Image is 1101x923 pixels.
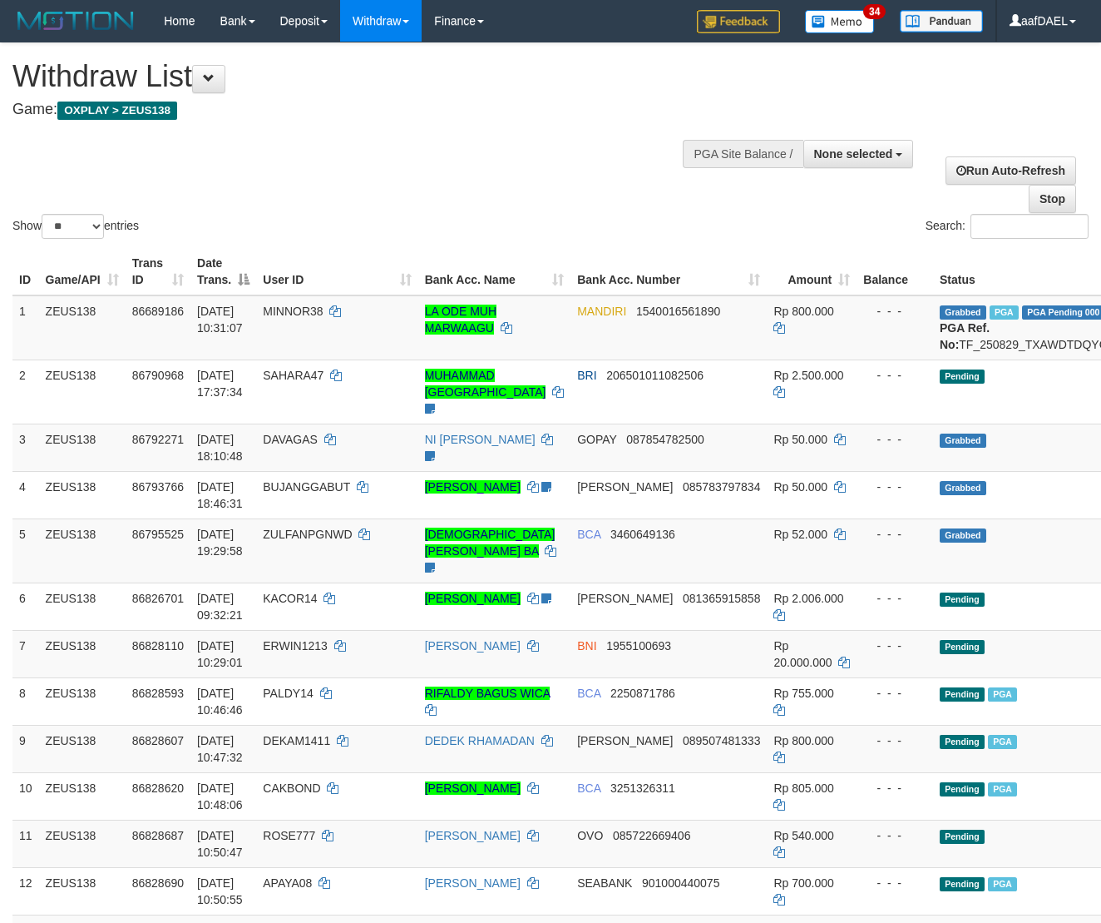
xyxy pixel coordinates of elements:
[940,321,990,351] b: PGA Ref. No:
[940,640,985,654] span: Pending
[773,876,833,890] span: Rp 700.000
[773,480,827,494] span: Rp 50.000
[990,305,1019,320] span: Marked by aafkaynarin
[863,875,926,891] div: - - -
[940,434,986,448] span: Grabbed
[132,480,184,494] span: 86793766
[132,687,184,700] span: 86828593
[577,592,673,605] span: [PERSON_NAME]
[1029,185,1076,213] a: Stop
[863,638,926,654] div: - - -
[577,305,626,318] span: MANDIRI
[132,369,184,382] span: 86790968
[425,305,496,335] a: LA ODE MUH MARWAAGU
[197,369,243,399] span: [DATE] 17:37:34
[263,305,323,318] span: MINNOR38
[12,820,39,867] td: 11
[863,780,926,796] div: - - -
[39,248,126,295] th: Game/API: activate to sort column ascending
[945,156,1076,185] a: Run Auto-Refresh
[577,782,600,795] span: BCA
[570,248,767,295] th: Bank Acc. Number: activate to sort column ascending
[197,734,243,764] span: [DATE] 10:47:32
[425,528,555,558] a: [DEMOGRAPHIC_DATA][PERSON_NAME] BA
[197,480,243,510] span: [DATE] 18:46:31
[263,687,313,700] span: PALDY14
[42,214,104,239] select: Showentries
[683,140,802,168] div: PGA Site Balance /
[425,876,521,890] a: [PERSON_NAME]
[425,687,550,700] a: RIFALDY BAGUS WICA
[805,10,875,33] img: Button%20Memo.svg
[857,248,933,295] th: Balance
[773,829,833,842] span: Rp 540.000
[263,369,323,382] span: SAHARA47
[940,735,985,749] span: Pending
[39,867,126,915] td: ZEUS138
[197,829,243,859] span: [DATE] 10:50:47
[12,725,39,772] td: 9
[263,639,328,653] span: ERWIN1213
[767,248,857,295] th: Amount: activate to sort column ascending
[39,630,126,677] td: ZEUS138
[263,876,312,890] span: APAYA08
[863,303,926,320] div: - - -
[132,829,184,842] span: 86828687
[132,734,184,747] span: 86828607
[12,295,39,360] td: 1
[773,369,843,382] span: Rp 2.500.000
[642,876,719,890] span: Copy 901000440075 to clipboard
[132,876,184,890] span: 86828690
[12,677,39,725] td: 8
[425,480,521,494] a: [PERSON_NAME]
[263,592,317,605] span: KACOR14
[425,639,521,653] a: [PERSON_NAME]
[132,305,184,318] span: 86689186
[263,782,320,795] span: CAKBOND
[39,677,126,725] td: ZEUS138
[940,305,986,320] span: Grabbed
[577,369,596,382] span: BRI
[425,829,521,842] a: [PERSON_NAME]
[863,431,926,448] div: - - -
[197,592,243,622] span: [DATE] 09:32:21
[39,583,126,630] td: ZEUS138
[613,829,690,842] span: Copy 085722669406 to clipboard
[610,687,675,700] span: Copy 2250871786 to clipboard
[132,782,184,795] span: 86828620
[863,685,926,702] div: - - -
[12,630,39,677] td: 7
[577,734,673,747] span: [PERSON_NAME]
[425,592,521,605] a: [PERSON_NAME]
[940,370,985,384] span: Pending
[197,782,243,811] span: [DATE] 10:48:06
[12,471,39,519] td: 4
[773,639,832,669] span: Rp 20.000.000
[773,305,833,318] span: Rp 800.000
[132,639,184,653] span: 86828110
[39,360,126,424] td: ZEUS138
[577,528,600,541] span: BCA
[940,830,985,844] span: Pending
[425,782,521,795] a: [PERSON_NAME]
[39,772,126,820] td: ZEUS138
[773,734,833,747] span: Rp 800.000
[577,876,632,890] span: SEABANK
[988,735,1017,749] span: Marked by aafkaynarin
[418,248,571,295] th: Bank Acc. Name: activate to sort column ascending
[773,528,827,541] span: Rp 52.000
[39,725,126,772] td: ZEUS138
[190,248,256,295] th: Date Trans.: activate to sort column descending
[940,481,986,495] span: Grabbed
[610,528,675,541] span: Copy 3460649136 to clipboard
[197,433,243,463] span: [DATE] 18:10:48
[12,583,39,630] td: 6
[425,369,546,399] a: MUHAMMAD [GEOGRAPHIC_DATA]
[803,140,914,168] button: None selected
[39,295,126,360] td: ZEUS138
[263,480,350,494] span: BUJANGGABUT
[12,214,139,239] label: Show entries
[39,424,126,471] td: ZEUS138
[683,734,760,747] span: Copy 089507481333 to clipboard
[577,480,673,494] span: [PERSON_NAME]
